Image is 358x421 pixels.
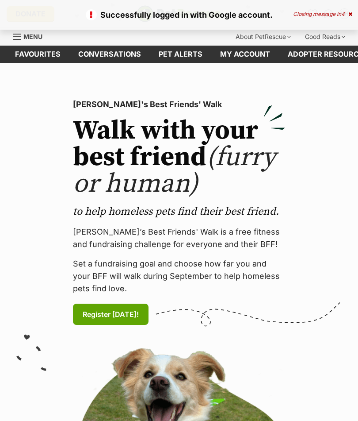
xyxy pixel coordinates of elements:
[73,118,285,197] h2: Walk with your best friend
[6,46,69,63] a: Favourites
[13,28,49,44] a: Menu
[299,28,351,46] div: Good Reads
[73,226,285,251] p: [PERSON_NAME]’s Best Friends' Walk is a free fitness and fundraising challenge for everyone and t...
[83,309,139,320] span: Register [DATE]!
[73,304,149,325] a: Register [DATE]!
[69,46,150,63] a: conversations
[73,98,285,111] p: [PERSON_NAME]'s Best Friends' Walk
[73,205,285,219] p: to help homeless pets find their best friend.
[73,258,285,295] p: Set a fundraising goal and choose how far you and your BFF will walk during September to help hom...
[229,28,297,46] div: About PetRescue
[211,46,279,63] a: My account
[23,33,42,40] span: Menu
[150,46,211,63] a: Pet alerts
[73,141,276,201] span: (furry or human)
